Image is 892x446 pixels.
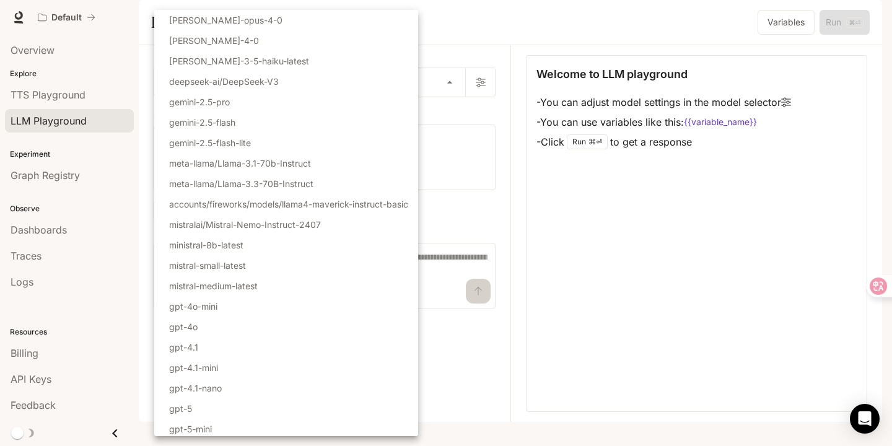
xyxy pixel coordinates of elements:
[169,218,321,231] p: mistralai/Mistral-Nemo-Instruct-2407
[169,14,282,27] p: [PERSON_NAME]-opus-4-0
[169,320,198,333] p: gpt-4o
[169,198,408,211] p: accounts/fireworks/models/llama4-maverick-instruct-basic
[169,402,192,415] p: gpt-5
[169,177,313,190] p: meta-llama/Llama-3.3-70B-Instruct
[169,238,243,251] p: ministral-8b-latest
[169,136,251,149] p: gemini-2.5-flash-lite
[169,341,198,354] p: gpt-4.1
[169,55,309,68] p: [PERSON_NAME]-3-5-haiku-latest
[169,300,217,313] p: gpt-4o-mini
[169,361,218,374] p: gpt-4.1-mini
[169,259,246,272] p: mistral-small-latest
[169,116,235,129] p: gemini-2.5-flash
[169,75,279,88] p: deepseek-ai/DeepSeek-V3
[169,279,258,292] p: mistral-medium-latest
[169,422,212,435] p: gpt-5-mini
[169,157,311,170] p: meta-llama/Llama-3.1-70b-Instruct
[169,382,222,395] p: gpt-4.1-nano
[169,34,259,47] p: [PERSON_NAME]-4-0
[169,95,230,108] p: gemini-2.5-pro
